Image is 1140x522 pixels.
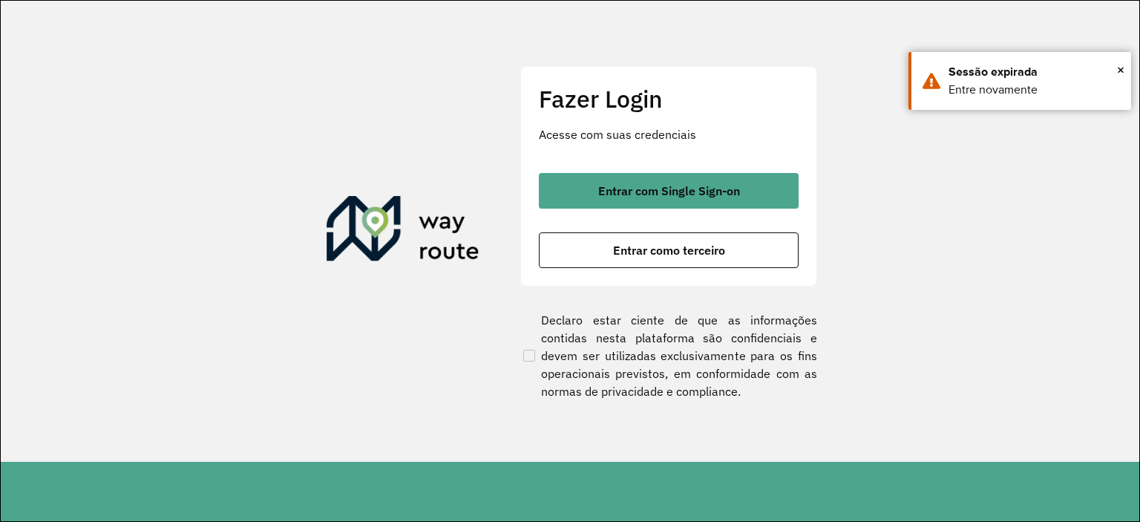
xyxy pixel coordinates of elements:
span: Entrar com Single Sign-on [598,185,740,197]
h2: Fazer Login [539,85,799,113]
button: button [539,232,799,268]
span: × [1117,59,1124,81]
div: Entre novamente [949,81,1120,99]
p: Acesse com suas credenciais [539,125,799,143]
div: Sessão expirada [949,63,1120,81]
button: button [539,173,799,209]
label: Declaro estar ciente de que as informações contidas nesta plataforma são confidenciais e devem se... [520,311,817,400]
span: Entrar como terceiro [613,244,725,256]
button: Close [1117,59,1124,81]
img: Roteirizador AmbevTech [327,196,479,267]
